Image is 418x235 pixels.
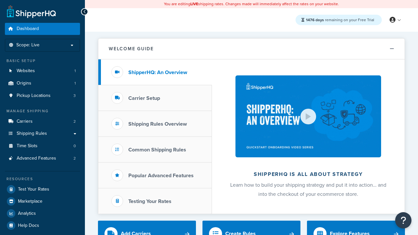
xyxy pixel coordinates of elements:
[5,77,80,89] a: Origins1
[18,223,39,228] span: Help Docs
[18,211,36,216] span: Analytics
[73,156,76,161] span: 2
[5,58,80,64] div: Basic Setup
[17,156,56,161] span: Advanced Features
[5,65,80,77] li: Websites
[73,119,76,124] span: 2
[73,93,76,99] span: 3
[17,26,39,32] span: Dashboard
[5,196,80,207] a: Marketplace
[235,75,381,157] img: ShipperHQ is all about strategy
[18,199,42,204] span: Marketplace
[5,140,80,152] li: Time Slots
[17,93,51,99] span: Pickup Locations
[5,128,80,140] a: Shipping Rules
[17,119,33,124] span: Carriers
[109,46,154,51] h2: Welcome Guide
[230,181,386,198] span: Learn how to build your shipping strategy and put it into action… and into the checkout of your e...
[306,17,374,23] span: remaining on your Free Trial
[5,108,80,114] div: Manage Shipping
[128,121,187,127] h3: Shipping Rules Overview
[229,171,387,177] h2: ShipperHQ is all about strategy
[5,208,80,219] a: Analytics
[74,68,76,74] span: 1
[16,42,40,48] span: Scope: Live
[128,173,194,179] h3: Popular Advanced Features
[5,220,80,231] a: Help Docs
[17,131,47,136] span: Shipping Rules
[128,70,187,75] h3: ShipperHQ: An Overview
[128,198,171,204] h3: Testing Your Rates
[5,183,80,195] a: Test Your Rates
[5,90,80,102] a: Pickup Locations3
[5,152,80,164] a: Advanced Features2
[5,152,80,164] li: Advanced Features
[128,95,160,101] h3: Carrier Setup
[5,116,80,128] a: Carriers2
[73,143,76,149] span: 0
[5,116,80,128] li: Carriers
[17,81,31,86] span: Origins
[5,23,80,35] a: Dashboard
[17,143,38,149] span: Time Slots
[5,65,80,77] a: Websites1
[395,212,411,228] button: Open Resource Center
[74,81,76,86] span: 1
[306,17,324,23] strong: 1476 days
[17,68,35,74] span: Websites
[5,140,80,152] a: Time Slots0
[128,147,186,153] h3: Common Shipping Rules
[5,90,80,102] li: Pickup Locations
[98,39,405,59] button: Welcome Guide
[5,176,80,182] div: Resources
[18,187,49,192] span: Test Your Rates
[5,77,80,89] li: Origins
[190,1,198,7] b: LIVE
